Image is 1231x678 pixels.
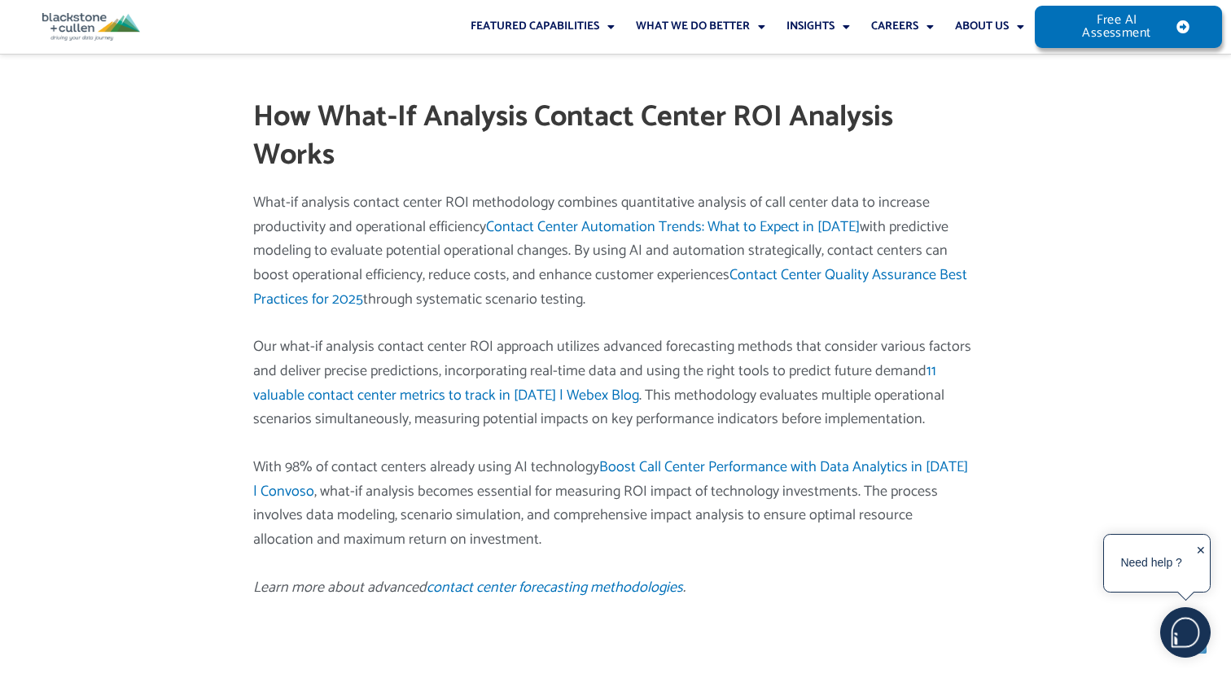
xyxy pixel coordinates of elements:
[1196,539,1206,589] div: ✕
[253,456,975,553] p: With 98% of contact centers already using AI technology , what-if analysis becomes essential for ...
[427,575,683,600] a: contact center forecasting methodologies
[486,215,860,239] a: Contact Center Automation Trends: What to Expect in [DATE]
[253,191,975,313] p: What-if analysis contact center ROI methodology combines quantitative analysis of call center dat...
[253,575,686,600] em: Learn more about advanced .
[253,455,968,504] a: Boost Call Center Performance with Data Analytics in [DATE] | Convoso
[253,359,936,408] a: 11 valuable contact center metrics to track in [DATE] | Webex Blog
[1106,537,1196,589] div: Need help ?
[253,263,967,312] a: Contact Center Quality Assurance Best Practices for 2025
[1161,608,1210,657] img: users%2F5SSOSaKfQqXq3cFEnIZRYMEs4ra2%2Fmedia%2Fimages%2F-Bulle%20blanche%20sans%20fond%20%2B%20ma...
[253,335,975,432] p: Our what-if analysis contact center ROI approach utilizes advanced forecasting methods that consi...
[1035,6,1223,48] a: Free AI Assessment
[253,98,975,175] h2: How What-If Analysis Contact Center ROI Analysis Works
[1067,14,1166,40] span: Free AI Assessment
